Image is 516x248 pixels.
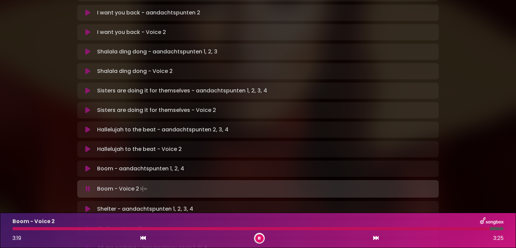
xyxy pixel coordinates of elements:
[97,145,182,153] p: Hallelujah to the beat - Voice 2
[12,217,55,225] p: Boom - Voice 2
[97,184,148,194] p: Boom - Voice 2
[97,67,173,75] p: Shalala ding dong - Voice 2
[97,9,200,17] p: I want you back - aandachtspunten 2
[97,48,217,56] p: Shalala ding dong - aandachtspunten 1, 2, 3
[139,184,148,194] img: waveform4.gif
[97,106,216,114] p: Sisters are doing it for themselves - Voice 2
[493,234,504,242] span: 3:25
[97,87,267,95] p: Sisters are doing it for themselves - aandachtspunten 1, 2, 3, 4
[97,126,228,134] p: Hallelujah to the beat - aandachtspunten 2, 3, 4
[97,205,193,213] p: Shelter - aandachtspunten 1, 2, 3, 4
[97,165,184,173] p: Boom - aandachtspunten 1, 2, 4
[12,234,21,242] span: 3:19
[97,28,166,36] p: I want you back - Voice 2
[480,217,504,226] img: songbox-logo-white.png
